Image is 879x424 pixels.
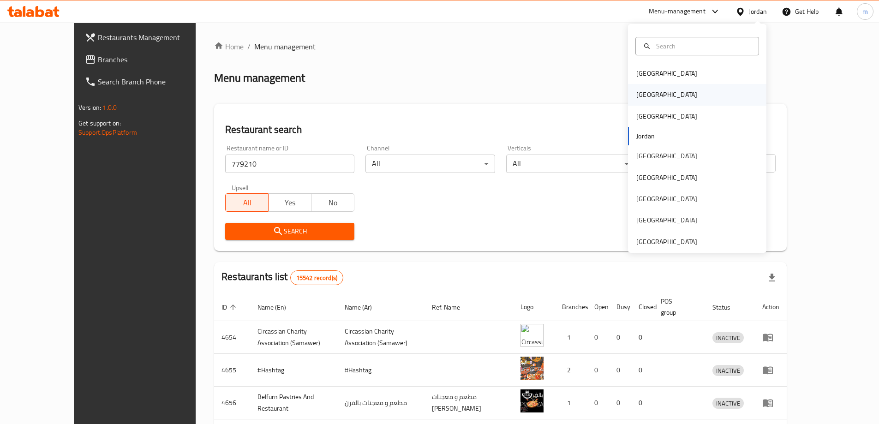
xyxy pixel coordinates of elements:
[214,71,305,85] h2: Menu management
[555,293,587,321] th: Branches
[233,226,347,237] span: Search
[862,6,868,17] span: m
[365,155,495,173] div: All
[636,111,697,121] div: [GEOGRAPHIC_DATA]
[636,237,697,247] div: [GEOGRAPHIC_DATA]
[98,54,213,65] span: Branches
[506,155,635,173] div: All
[762,397,779,408] div: Menu
[225,123,776,137] h2: Restaurant search
[214,354,250,387] td: 4655
[337,354,425,387] td: #Hashtag
[221,302,239,313] span: ID
[98,76,213,87] span: Search Branch Phone
[78,26,221,48] a: Restaurants Management
[520,324,544,347] img: ​Circassian ​Charity ​Association​ (Samawer)
[254,41,316,52] span: Menu management
[762,332,779,343] div: Menu
[98,32,213,43] span: Restaurants Management
[520,389,544,412] img: Belfurn Pastries And Restaurant
[247,41,251,52] li: /
[755,293,787,321] th: Action
[78,102,101,113] span: Version:
[712,365,744,376] div: INACTIVE
[636,194,697,204] div: [GEOGRAPHIC_DATA]
[272,196,308,209] span: Yes
[631,387,653,419] td: 0
[78,48,221,71] a: Branches
[337,387,425,419] td: مطعم و معجنات بالفرن
[636,68,697,78] div: [GEOGRAPHIC_DATA]
[749,6,767,17] div: Jordan
[649,6,706,17] div: Menu-management
[214,41,244,52] a: Home
[432,302,472,313] span: Ref. Name
[712,333,744,343] span: INACTIVE
[250,354,337,387] td: #Hashtag
[609,387,631,419] td: 0
[587,354,609,387] td: 0
[513,293,555,321] th: Logo
[636,90,697,100] div: [GEOGRAPHIC_DATA]
[661,296,694,318] span: POS group
[636,151,697,161] div: [GEOGRAPHIC_DATA]
[761,267,783,289] div: Export file
[652,41,753,51] input: Search
[609,354,631,387] td: 0
[712,398,744,409] span: INACTIVE
[712,365,744,376] span: INACTIVE
[555,321,587,354] td: 1
[268,193,311,212] button: Yes
[250,321,337,354] td: ​Circassian ​Charity ​Association​ (Samawer)
[762,364,779,376] div: Menu
[290,270,343,285] div: Total records count
[587,321,609,354] td: 0
[225,193,269,212] button: All
[225,155,354,173] input: Search for restaurant name or ID..
[631,293,653,321] th: Closed
[214,41,787,52] nav: breadcrumb
[345,302,384,313] span: Name (Ar)
[587,293,609,321] th: Open
[214,387,250,419] td: 4656
[78,126,137,138] a: Support.OpsPlatform
[78,117,121,129] span: Get support on:
[555,387,587,419] td: 1
[425,387,513,419] td: مطعم و معجنات [PERSON_NAME]
[520,357,544,380] img: #Hashtag
[232,184,249,191] label: Upsell
[102,102,117,113] span: 1.0.0
[587,387,609,419] td: 0
[712,302,742,313] span: Status
[631,354,653,387] td: 0
[712,332,744,343] div: INACTIVE
[337,321,425,354] td: ​Circassian ​Charity ​Association​ (Samawer)
[78,71,221,93] a: Search Branch Phone
[636,173,697,183] div: [GEOGRAPHIC_DATA]
[229,196,265,209] span: All
[214,321,250,354] td: 4654
[311,193,354,212] button: No
[257,302,298,313] span: Name (En)
[225,223,354,240] button: Search
[631,321,653,354] td: 0
[555,354,587,387] td: 2
[315,196,351,209] span: No
[609,321,631,354] td: 0
[291,274,343,282] span: 15542 record(s)
[636,215,697,225] div: [GEOGRAPHIC_DATA]
[250,387,337,419] td: Belfurn Pastries And Restaurant
[609,293,631,321] th: Busy
[221,270,343,285] h2: Restaurants list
